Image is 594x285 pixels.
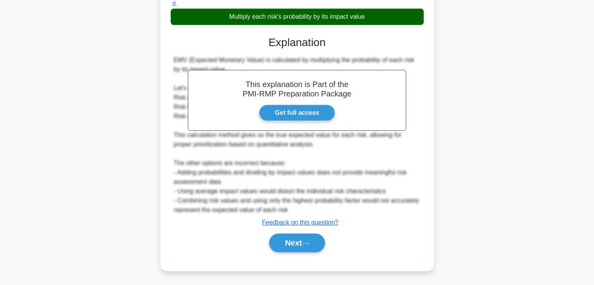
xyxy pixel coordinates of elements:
div: EMV (Expected Monetary Value) is calculated by multiplying the probability of each risk by its im... [174,55,421,215]
a: Feedback on this question? [262,219,339,226]
h3: Explanation [175,36,419,49]
span: d. [172,0,177,7]
a: Get full access [259,105,335,121]
button: Next [269,233,325,252]
div: Multiply each risk's probability by its impact value [171,9,424,25]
